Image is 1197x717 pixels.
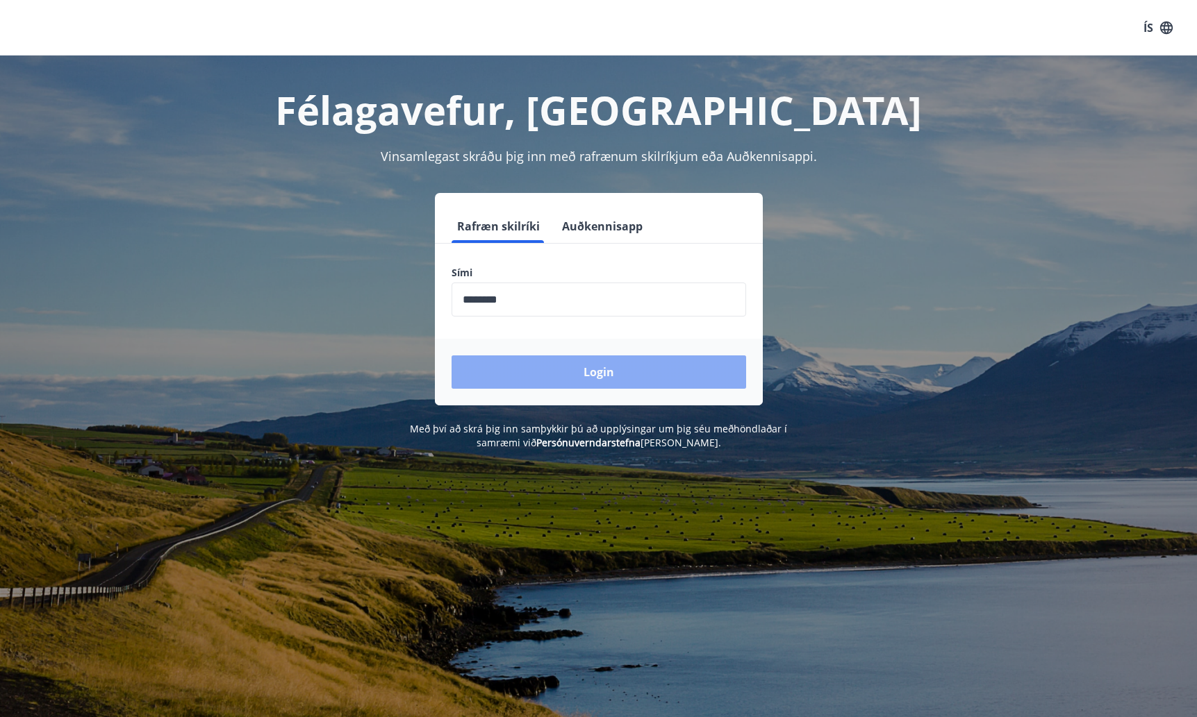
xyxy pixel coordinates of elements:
button: Login [452,355,746,389]
button: ÍS [1136,15,1180,40]
a: Persónuverndarstefna [536,436,641,449]
span: Með því að skrá þig inn samþykkir þú að upplýsingar um þig séu meðhöndlaðar í samræmi við [PERSON... [410,422,787,449]
h1: Félagavefur, [GEOGRAPHIC_DATA] [115,83,1082,136]
span: Vinsamlegast skráðu þig inn með rafrænum skilríkjum eða Auðkennisappi. [381,148,817,165]
button: Rafræn skilríki [452,210,545,243]
label: Sími [452,266,746,280]
button: Auðkennisapp [556,210,648,243]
